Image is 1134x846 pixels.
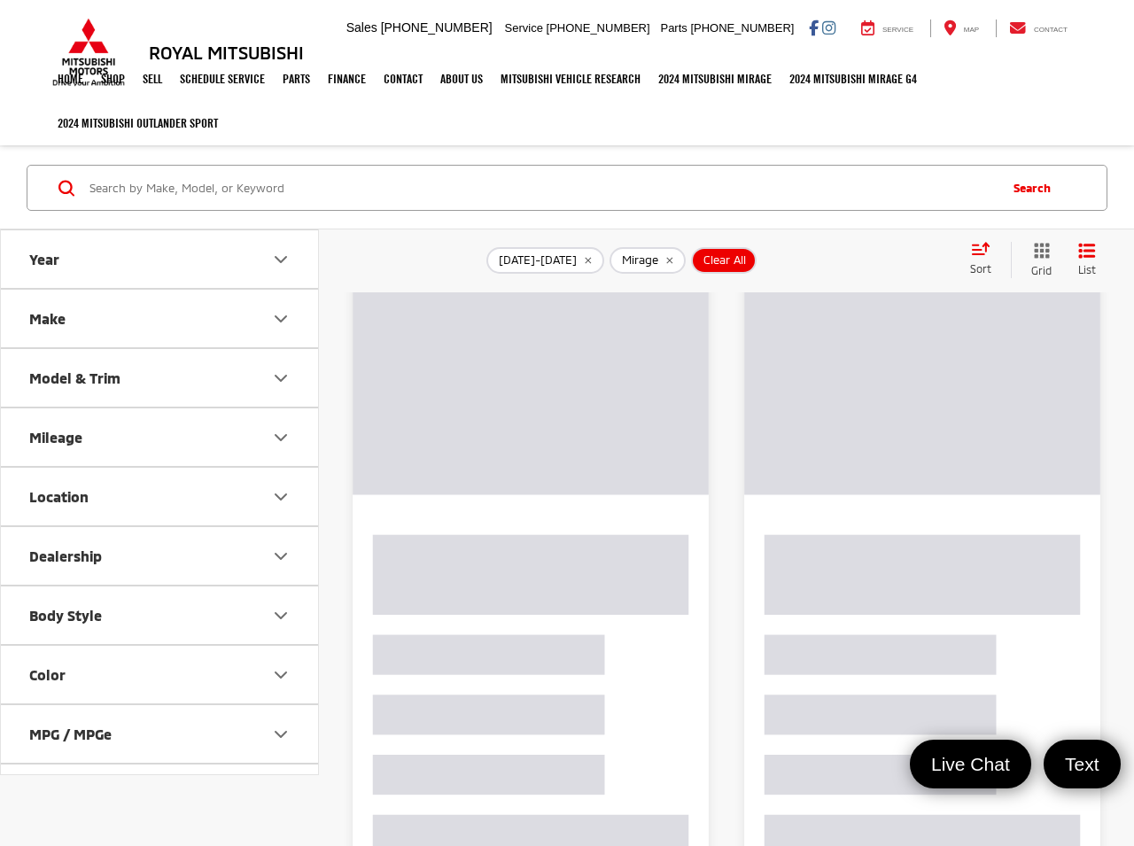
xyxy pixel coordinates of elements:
[1,290,320,347] button: MakeMake
[49,101,227,145] a: 2024 Mitsubishi Outlander SPORT
[29,547,102,564] div: Dealership
[970,262,991,275] span: Sort
[930,19,992,37] a: Map
[319,57,375,101] a: Finance
[781,57,926,101] a: 2024 Mitsubishi Mirage G4
[822,20,835,35] a: Instagram: Click to visit our Instagram page
[49,57,92,101] a: Home
[622,253,658,268] span: Mirage
[499,253,577,268] span: [DATE]-[DATE]
[29,310,66,327] div: Make
[505,21,543,35] span: Service
[1011,242,1065,278] button: Grid View
[1044,740,1121,788] a: Text
[29,666,66,683] div: Color
[1,586,320,644] button: Body StyleBody Style
[29,429,82,446] div: Mileage
[49,18,128,87] img: Mitsubishi
[346,20,377,35] span: Sales
[270,723,291,744] div: MPG / MPGe
[29,607,102,624] div: Body Style
[270,664,291,685] div: Color
[922,752,1019,776] span: Live Chat
[270,307,291,329] div: Make
[29,251,59,268] div: Year
[270,248,291,269] div: Year
[171,57,274,101] a: Schedule Service: Opens in a new tab
[92,57,134,101] a: Shop
[547,21,650,35] span: [PHONE_NUMBER]
[375,57,431,101] a: Contact
[270,485,291,507] div: Location
[29,726,112,742] div: MPG / MPGe
[381,20,493,35] span: [PHONE_NUMBER]
[1,468,320,525] button: LocationLocation
[848,19,927,37] a: Service
[274,57,319,101] a: Parts: Opens in a new tab
[431,57,492,101] a: About Us
[809,20,819,35] a: Facebook: Click to visit our Facebook page
[1,705,320,763] button: MPG / MPGeMPG / MPGe
[1065,242,1109,278] button: List View
[270,426,291,447] div: Mileage
[1056,752,1108,776] span: Text
[649,57,781,101] a: 2024 Mitsubishi Mirage
[882,26,913,34] span: Service
[134,57,171,101] a: Sell
[270,367,291,388] div: Model & Trim
[1,646,320,703] button: ColorColor
[690,21,794,35] span: [PHONE_NUMBER]
[1,527,320,585] button: DealershipDealership
[486,247,604,274] button: remove 2024-2024
[691,247,757,274] button: Clear All
[270,545,291,566] div: Dealership
[1034,26,1068,34] span: Contact
[961,242,1011,277] button: Select sort value
[492,57,649,101] a: Mitsubishi Vehicle Research
[88,167,996,209] input: Search by Make, Model, or Keyword
[29,369,120,386] div: Model & Trim
[270,604,291,625] div: Body Style
[1078,262,1096,277] span: List
[149,43,304,62] h3: Royal Mitsubishi
[610,247,686,274] button: remove Mirage
[660,21,687,35] span: Parts
[29,488,89,505] div: Location
[910,740,1031,788] a: Live Chat
[1,408,320,466] button: MileageMileage
[996,19,1081,37] a: Contact
[1,765,320,822] button: Cylinder
[703,253,746,268] span: Clear All
[996,166,1076,210] button: Search
[1,349,320,407] button: Model & TrimModel & Trim
[964,26,979,34] span: Map
[1,230,320,288] button: YearYear
[1031,263,1052,278] span: Grid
